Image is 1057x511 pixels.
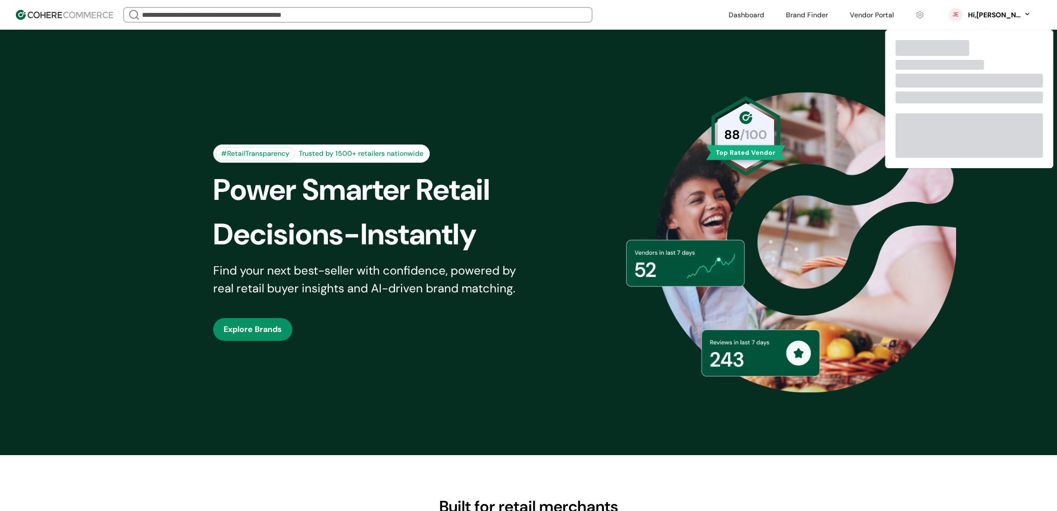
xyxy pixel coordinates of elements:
[213,168,546,212] div: Power Smarter Retail
[213,318,292,341] button: Explore Brands
[967,10,1031,20] button: Hi,[PERSON_NAME]
[967,10,1021,20] div: Hi, [PERSON_NAME]
[216,147,295,160] div: #RetailTransparency
[16,10,113,20] img: Cohere Logo
[213,262,529,297] div: Find your next best-seller with confidence, powered by real retail buyer insights and AI-driven b...
[948,7,963,22] svg: 0 percent
[213,212,546,257] div: Decisions-Instantly
[295,148,427,159] div: Trusted by 1500+ retailers nationwide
